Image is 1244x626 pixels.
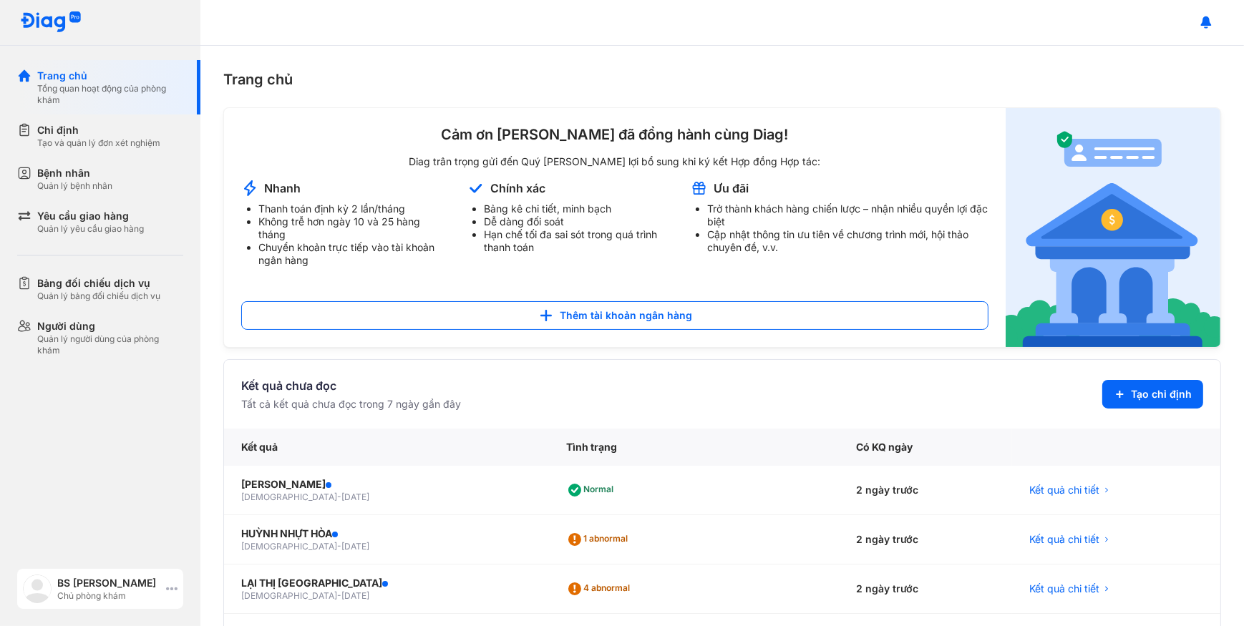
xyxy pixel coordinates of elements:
[241,155,988,168] div: Diag trân trọng gửi đến Quý [PERSON_NAME] lợi bổ sung khi ký kết Hợp đồng Hợp tác:
[37,333,183,356] div: Quản lý người dùng của phòng khám
[707,202,988,228] li: Trở thành khách hàng chiến lược – nhận nhiều quyền lợi đặc biệt
[337,541,341,552] span: -
[37,69,183,83] div: Trang chủ
[241,477,532,491] div: [PERSON_NAME]
[241,491,337,502] span: [DEMOGRAPHIC_DATA]
[37,223,144,235] div: Quản lý yêu cầu giao hàng
[37,137,160,149] div: Tạo và quản lý đơn xét nghiệm
[839,564,1012,614] div: 2 ngày trước
[241,527,532,541] div: HUỲNH NHỰT HÒA
[1029,532,1099,547] span: Kết quả chi tiết
[566,577,636,600] div: 4 abnormal
[241,397,461,411] div: Tất cả kết quả chưa đọc trong 7 ngày gần đây
[566,479,619,502] div: Normal
[566,528,633,551] div: 1 abnormal
[1029,582,1099,596] span: Kết quả chi tiết
[341,590,369,601] span: [DATE]
[490,180,545,196] div: Chính xác
[549,429,839,466] div: Tình trạng
[714,180,749,196] div: Ưu đãi
[37,319,183,333] div: Người dùng
[37,83,183,106] div: Tổng quan hoạt động của phòng khám
[241,301,988,330] button: Thêm tài khoản ngân hàng
[839,429,1012,466] div: Có KQ ngày
[241,541,337,552] span: [DEMOGRAPHIC_DATA]
[707,228,988,254] li: Cập nhật thông tin ưu tiên về chương trình mới, hội thảo chuyên đề, v.v.
[258,241,450,267] li: Chuyển khoản trực tiếp vào tài khoản ngân hàng
[690,180,708,197] img: account-announcement
[23,574,52,603] img: logo
[223,69,1221,90] div: Trang chủ
[337,590,341,601] span: -
[37,276,160,290] div: Bảng đối chiếu dịch vụ
[20,11,82,34] img: logo
[839,515,1012,564] div: 2 ngày trước
[37,180,112,192] div: Quản lý bệnh nhân
[258,202,450,215] li: Thanh toán định kỳ 2 lần/tháng
[37,123,160,137] div: Chỉ định
[224,429,549,466] div: Kết quả
[258,215,450,241] li: Không trễ hơn ngày 10 và 25 hàng tháng
[341,541,369,552] span: [DATE]
[57,576,160,590] div: BS [PERSON_NAME]
[241,576,532,590] div: LẠI THỊ [GEOGRAPHIC_DATA]
[484,215,673,228] li: Dễ dàng đối soát
[37,290,160,302] div: Quản lý bảng đối chiếu dịch vụ
[37,209,144,223] div: Yêu cầu giao hàng
[484,202,673,215] li: Bảng kê chi tiết, minh bạch
[839,466,1012,515] div: 2 ngày trước
[241,377,461,394] div: Kết quả chưa đọc
[484,228,673,254] li: Hạn chế tối đa sai sót trong quá trình thanh toán
[241,180,258,197] img: account-announcement
[241,590,337,601] span: [DEMOGRAPHIC_DATA]
[1029,483,1099,497] span: Kết quả chi tiết
[1006,108,1220,347] img: account-announcement
[37,166,112,180] div: Bệnh nhân
[264,180,301,196] div: Nhanh
[1131,387,1192,401] span: Tạo chỉ định
[57,590,160,602] div: Chủ phòng khám
[241,125,988,144] div: Cảm ơn [PERSON_NAME] đã đồng hành cùng Diag!
[467,180,485,197] img: account-announcement
[1102,380,1203,409] button: Tạo chỉ định
[341,491,369,502] span: [DATE]
[337,491,341,502] span: -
